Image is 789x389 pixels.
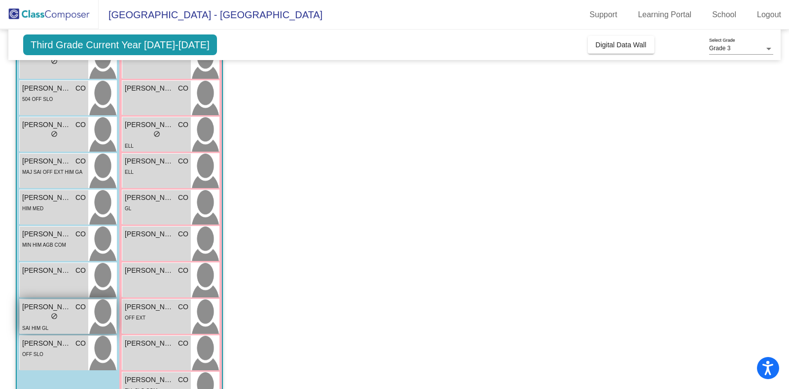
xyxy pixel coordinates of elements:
[23,34,217,55] span: Third Grade Current Year [DATE]-[DATE]
[51,130,58,137] span: do_not_disturb_alt
[704,7,744,23] a: School
[22,97,53,102] span: 504 OFF SLO
[75,193,86,203] span: CO
[22,156,72,166] span: [PERSON_NAME]
[125,206,131,211] span: GL
[125,338,174,349] span: [PERSON_NAME]
[75,229,86,239] span: CO
[51,313,58,320] span: do_not_disturb_alt
[22,242,66,248] span: MIN HIM AGB COM
[178,375,188,385] span: CO
[22,206,43,211] span: HIM MED
[125,315,145,321] span: OFF EXT
[125,143,134,149] span: ELL
[749,7,789,23] a: Logout
[125,83,174,94] span: [PERSON_NAME]
[582,7,625,23] a: Support
[125,229,174,239] span: [PERSON_NAME]
[178,193,188,203] span: CO
[22,83,72,94] span: [PERSON_NAME]
[178,229,188,239] span: CO
[22,229,72,239] span: [PERSON_NAME]
[22,193,72,203] span: [PERSON_NAME]
[178,156,188,166] span: CO
[630,7,700,23] a: Learning Portal
[178,265,188,276] span: CO
[125,375,174,385] span: [PERSON_NAME]
[75,338,86,349] span: CO
[75,83,86,94] span: CO
[22,352,43,357] span: OFF SLO
[22,265,72,276] span: [PERSON_NAME]
[51,58,58,65] span: do_not_disturb_alt
[99,7,323,23] span: [GEOGRAPHIC_DATA] - [GEOGRAPHIC_DATA]
[125,193,174,203] span: [PERSON_NAME]
[75,265,86,276] span: CO
[22,325,48,331] span: SAI HIM GL
[75,156,86,166] span: CO
[588,36,654,54] button: Digital Data Wall
[125,265,174,276] span: [PERSON_NAME]
[153,130,160,137] span: do_not_disturb_alt
[125,169,134,175] span: ELL
[596,41,646,49] span: Digital Data Wall
[22,302,72,312] span: [PERSON_NAME]
[178,83,188,94] span: CO
[178,338,188,349] span: CO
[75,120,86,130] span: CO
[22,169,82,175] span: MAJ SAI OFF EXT HIM GA
[22,338,72,349] span: [PERSON_NAME]
[22,120,72,130] span: [PERSON_NAME]
[75,302,86,312] span: CO
[178,120,188,130] span: CO
[709,45,730,52] span: Grade 3
[178,302,188,312] span: CO
[125,302,174,312] span: [PERSON_NAME]
[125,120,174,130] span: [PERSON_NAME]
[125,156,174,166] span: [PERSON_NAME]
